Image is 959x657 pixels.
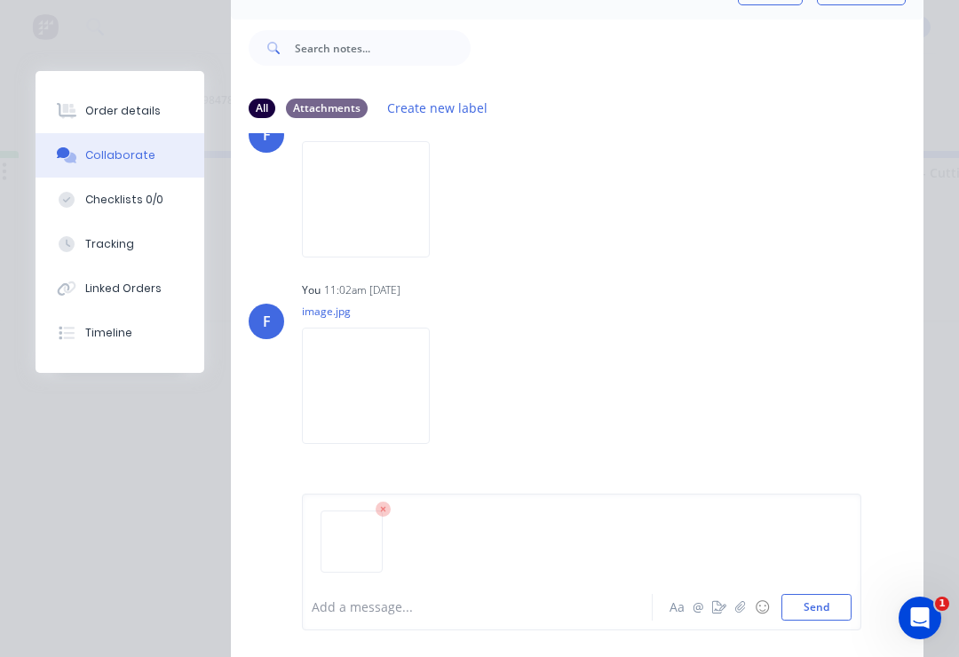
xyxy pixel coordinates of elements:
[36,311,204,355] button: Timeline
[378,96,497,120] button: Create new label
[302,304,448,319] p: image.jpg
[302,282,321,298] div: You
[85,281,162,297] div: Linked Orders
[85,192,163,208] div: Checklists 0/0
[85,103,161,119] div: Order details
[36,222,204,266] button: Tracking
[687,597,709,618] button: @
[295,30,471,66] input: Search notes...
[935,597,949,611] span: 1
[263,311,271,332] div: F
[899,597,941,639] iframe: Intercom live chat
[666,597,687,618] button: Aa
[249,99,275,118] div: All
[36,266,204,311] button: Linked Orders
[85,325,132,341] div: Timeline
[286,99,368,118] div: Attachments
[36,89,204,133] button: Order details
[85,147,155,163] div: Collaborate
[36,133,204,178] button: Collaborate
[324,282,400,298] div: 11:02am [DATE]
[781,594,852,621] button: Send
[85,236,134,252] div: Tracking
[263,124,271,146] div: F
[36,178,204,222] button: Checklists 0/0
[751,597,773,618] button: ☺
